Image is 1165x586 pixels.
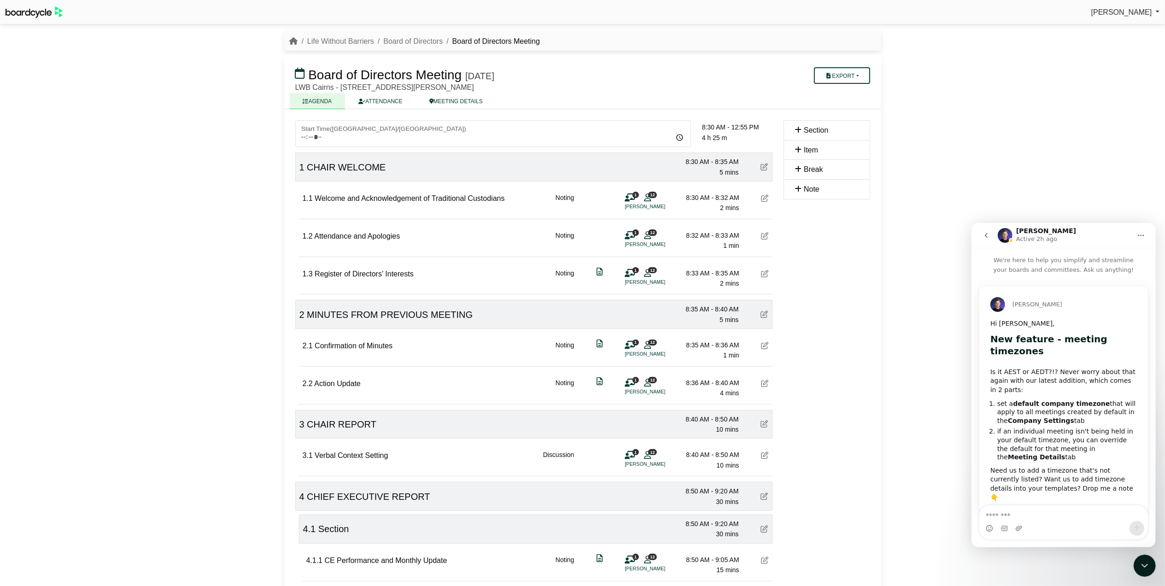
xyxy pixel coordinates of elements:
span: 2.1 [303,342,313,350]
span: 12 [648,449,657,455]
span: 1.2 [303,232,313,240]
div: 8:30 AM - 8:32 AM [675,193,739,203]
span: 1 min [723,242,739,249]
span: 3 [299,419,304,429]
span: [PERSON_NAME] [1091,8,1152,16]
span: 15 mins [716,566,739,574]
li: Board of Directors Meeting [443,35,540,47]
span: 1 [632,449,639,455]
div: Noting [556,268,574,289]
span: Register of Directors’ Interests [315,270,414,278]
li: [PERSON_NAME] [625,350,694,358]
span: Board of Directors Meeting [308,68,462,82]
span: CHAIR WELCOME [307,162,386,172]
span: 1 [632,192,639,198]
span: Welcome and Acknowledgement of Traditional Custodians [315,194,504,202]
span: CHAIR REPORT [307,419,376,429]
span: 4.1 [303,524,316,534]
span: 1.3 [303,270,313,278]
a: Life Without Barriers [307,37,374,45]
span: Confirmation of Minutes [315,342,392,350]
div: 8:50 AM - 9:20 AM [674,486,739,496]
span: Verbal Context Setting [315,451,388,459]
span: 10 mins [716,462,739,469]
div: 8:32 AM - 8:33 AM [675,230,739,240]
span: 30 mins [716,498,738,505]
span: 1 [632,267,639,273]
div: 8:40 AM - 8:50 AM [674,414,739,424]
span: 12 [648,229,657,235]
span: Item [804,146,818,154]
li: [PERSON_NAME] [625,278,694,286]
span: 1 min [723,352,739,359]
span: Break [804,165,823,173]
div: Noting [556,230,574,251]
span: 1 [299,162,304,172]
li: [PERSON_NAME] [625,565,694,573]
span: Section [318,524,349,534]
img: BoardcycleBlackGreen-aaafeed430059cb809a45853b8cf6d952af9d84e6e89e1f1685b34bfd5cb7d64.svg [6,6,63,18]
span: 5 mins [720,169,738,176]
span: 12 [648,192,657,198]
span: 10 mins [716,426,738,433]
span: 12 [648,377,657,383]
span: 1.1 [303,194,313,202]
span: 4.1.1 [306,557,323,564]
span: 12 [648,340,657,346]
span: 2 mins [720,280,739,287]
span: 4 mins [720,389,739,397]
div: Noting [556,378,574,398]
button: Export [814,67,870,84]
li: [PERSON_NAME] [625,388,694,396]
span: 1 [632,377,639,383]
a: Board of Directors [383,37,443,45]
span: 2.2 [303,380,313,387]
a: AGENDA [290,93,345,109]
div: Noting [556,340,574,361]
span: Section [804,126,828,134]
div: 8:35 AM - 8:36 AM [675,340,739,350]
div: 8:36 AM - 8:40 AM [675,378,739,388]
span: 1 [632,554,639,560]
span: Attendance and Apologies [314,232,400,240]
span: LWB Cairns - [STREET_ADDRESS][PERSON_NAME] [295,83,474,91]
span: 5 mins [720,316,738,323]
div: Discussion [543,450,574,470]
span: 4 h 25 m [702,134,727,141]
span: 2 [299,310,304,320]
li: [PERSON_NAME] [625,460,694,468]
span: 2 mins [720,204,739,211]
div: 8:50 AM - 9:20 AM [674,519,739,529]
a: [PERSON_NAME] [1091,6,1159,18]
div: Noting [556,193,574,213]
span: 12 [648,267,657,273]
span: 3.1 [303,451,313,459]
span: 1 [632,229,639,235]
span: 30 mins [716,530,738,538]
span: MINUTES FROM PREVIOUS MEETING [307,310,473,320]
span: CE Performance and Monthly Update [325,557,447,564]
li: [PERSON_NAME] [625,240,694,248]
a: ATTENDANCE [345,93,416,109]
span: 1 [632,340,639,346]
nav: breadcrumb [290,35,540,47]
